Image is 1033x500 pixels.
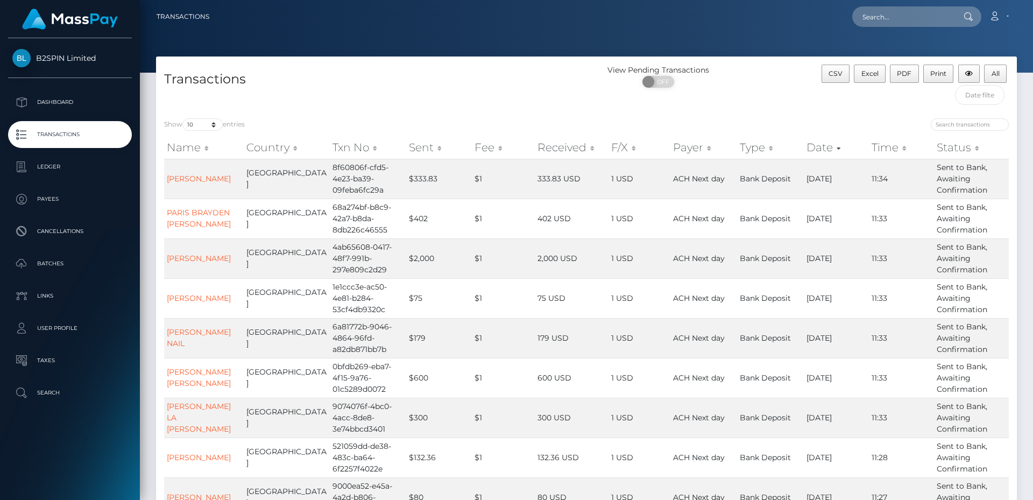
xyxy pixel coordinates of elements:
[648,76,675,88] span: OFF
[406,137,472,158] th: Sent: activate to sort column ascending
[673,453,725,462] span: ACH Next day
[12,353,128,369] p: Taxes
[737,318,804,358] td: Bank Deposit
[923,65,954,83] button: Print
[934,159,1009,199] td: Sent to Bank, Awaiting Confirmation
[8,379,132,406] a: Search
[869,358,935,398] td: 11:33
[934,358,1009,398] td: Sent to Bank, Awaiting Confirmation
[472,238,535,278] td: $1
[861,69,879,78] span: Excel
[934,318,1009,358] td: Sent to Bank, Awaiting Confirmation
[406,358,472,398] td: $600
[804,358,869,398] td: [DATE]
[472,398,535,438] td: $1
[8,250,132,277] a: Batches
[609,318,670,358] td: 1 USD
[535,238,609,278] td: 2,000 USD
[330,278,406,318] td: 1e1ccc3e-ac50-4e81-b284-53cf4db9320c
[673,174,725,184] span: ACH Next day
[737,358,804,398] td: Bank Deposit
[897,69,911,78] span: PDF
[167,174,231,184] a: [PERSON_NAME]
[535,318,609,358] td: 179 USD
[934,199,1009,238] td: Sent to Bank, Awaiting Confirmation
[8,89,132,116] a: Dashboard
[244,278,330,318] td: [GEOGRAPHIC_DATA]
[406,318,472,358] td: $179
[244,137,330,158] th: Country: activate to sort column ascending
[406,398,472,438] td: $300
[157,5,209,28] a: Transactions
[673,413,725,422] span: ACH Next day
[330,159,406,199] td: 8f60806f-cfd5-4e23-ba39-09feba6fc29a
[167,327,231,348] a: [PERSON_NAME] NAIL
[244,318,330,358] td: [GEOGRAPHIC_DATA]
[673,373,725,383] span: ACH Next day
[673,333,725,343] span: ACH Next day
[804,159,869,199] td: [DATE]
[890,65,919,83] button: PDF
[869,159,935,199] td: 11:34
[167,293,231,303] a: [PERSON_NAME]
[934,398,1009,438] td: Sent to Bank, Awaiting Confirmation
[167,208,231,229] a: PARIS BRAYDEN [PERSON_NAME]
[8,315,132,342] a: User Profile
[934,137,1009,158] th: Status: activate to sort column ascending
[406,238,472,278] td: $2,000
[869,318,935,358] td: 11:33
[737,137,804,158] th: Type: activate to sort column ascending
[22,9,118,30] img: MassPay Logo
[854,65,886,83] button: Excel
[164,137,244,158] th: Name: activate to sort column ascending
[586,65,730,76] div: View Pending Transactions
[472,318,535,358] td: $1
[670,137,737,158] th: Payer: activate to sort column ascending
[167,453,231,462] a: [PERSON_NAME]
[12,385,128,401] p: Search
[984,65,1007,83] button: All
[852,6,953,27] input: Search...
[609,238,670,278] td: 1 USD
[244,398,330,438] td: [GEOGRAPHIC_DATA]
[673,293,725,303] span: ACH Next day
[804,137,869,158] th: Date: activate to sort column ascending
[8,121,132,148] a: Transactions
[958,65,980,83] button: Column visibility
[12,320,128,336] p: User Profile
[822,65,850,83] button: CSV
[330,199,406,238] td: 68a274bf-b8c9-42a7-b8da-8db226c46555
[472,199,535,238] td: $1
[869,398,935,438] td: 11:33
[8,186,132,213] a: Payees
[673,253,725,263] span: ACH Next day
[330,137,406,158] th: Txn No: activate to sort column ascending
[535,398,609,438] td: 300 USD
[244,358,330,398] td: [GEOGRAPHIC_DATA]
[167,253,231,263] a: [PERSON_NAME]
[330,238,406,278] td: 4ab65608-0417-48f7-991b-297e809c2d29
[406,438,472,477] td: $132.36
[535,278,609,318] td: 75 USD
[737,438,804,477] td: Bank Deposit
[829,69,843,78] span: CSV
[8,153,132,180] a: Ledger
[8,283,132,309] a: Links
[12,126,128,143] p: Transactions
[535,358,609,398] td: 600 USD
[609,278,670,318] td: 1 USD
[869,278,935,318] td: 11:33
[737,199,804,238] td: Bank Deposit
[12,94,128,110] p: Dashboard
[737,159,804,199] td: Bank Deposit
[934,438,1009,477] td: Sent to Bank, Awaiting Confirmation
[12,256,128,272] p: Batches
[330,358,406,398] td: 0bfdb269-eba7-4f15-9a76-01c5289d0072
[472,358,535,398] td: $1
[804,438,869,477] td: [DATE]
[869,137,935,158] th: Time: activate to sort column ascending
[737,398,804,438] td: Bank Deposit
[182,118,223,131] select: Showentries
[737,278,804,318] td: Bank Deposit
[12,191,128,207] p: Payees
